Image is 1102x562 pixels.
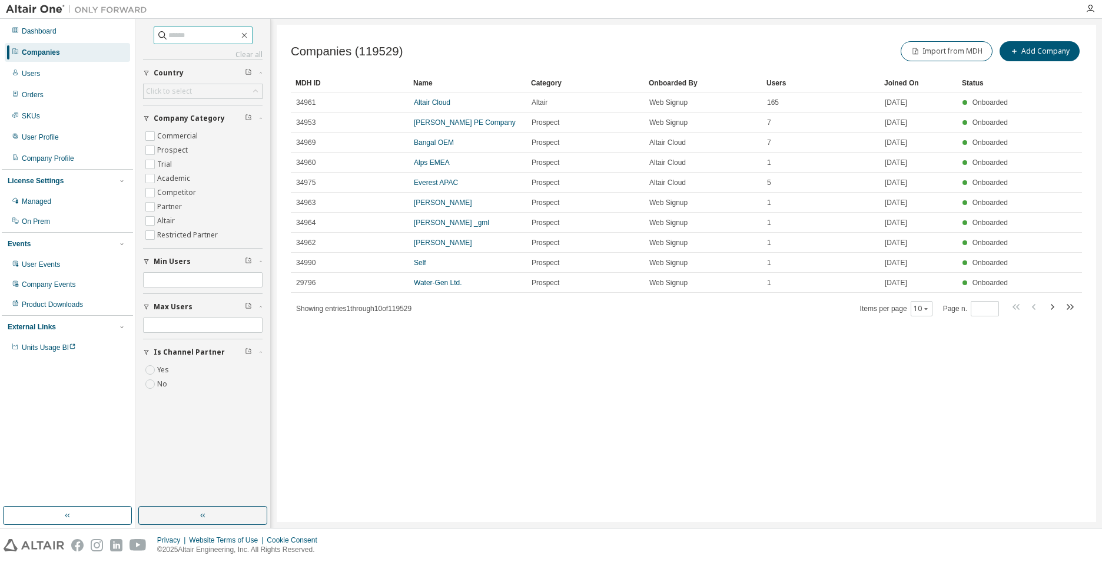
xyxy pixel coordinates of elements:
span: Onboarded [972,259,1008,267]
button: 10 [914,304,930,313]
span: Showing entries 1 through 10 of 119529 [296,305,411,313]
span: 7 [767,138,771,147]
div: Users [22,69,40,78]
div: Onboarded By [649,74,757,92]
span: 165 [767,98,779,107]
a: [PERSON_NAME] PE Company [414,118,516,127]
span: 34975 [296,178,316,187]
span: Country [154,68,184,78]
a: Everest APAC [414,178,458,187]
a: [PERSON_NAME] [414,199,472,207]
span: 29796 [296,278,316,287]
button: Country [143,60,263,86]
div: Joined On [884,74,952,92]
span: Company Category [154,114,225,123]
span: Onboarded [972,98,1008,107]
div: Product Downloads [22,300,83,309]
img: youtube.svg [130,539,147,551]
label: Commercial [157,129,200,143]
div: Managed [22,197,51,206]
span: Is Channel Partner [154,348,225,357]
a: Altair Cloud [414,98,450,107]
button: Max Users [143,294,263,320]
span: Onboarded [972,279,1008,287]
span: [DATE] [885,198,907,207]
span: Prospect [532,118,559,127]
label: Altair [157,214,177,228]
div: Name [413,74,522,92]
span: Onboarded [972,199,1008,207]
span: [DATE] [885,278,907,287]
span: Onboarded [972,138,1008,147]
span: 1 [767,198,771,207]
span: 34990 [296,258,316,267]
span: Units Usage BI [22,343,76,352]
span: Web Signup [649,198,688,207]
span: Page n. [943,301,999,316]
span: 34953 [296,118,316,127]
span: Clear filter [245,348,252,357]
div: Dashboard [22,27,57,36]
button: Add Company [1000,41,1080,61]
span: Prospect [532,138,559,147]
span: 34964 [296,218,316,227]
span: Min Users [154,257,191,266]
div: Events [8,239,31,249]
div: SKUs [22,111,40,121]
span: Onboarded [972,219,1008,227]
span: Clear filter [245,68,252,78]
button: Import from MDH [901,41,993,61]
span: 34961 [296,98,316,107]
span: Web Signup [649,258,688,267]
span: [DATE] [885,238,907,247]
span: Companies (119529) [291,45,403,58]
span: [DATE] [885,258,907,267]
label: Trial [157,157,174,171]
span: Altair Cloud [649,178,686,187]
span: Onboarded [972,178,1008,187]
span: 34960 [296,158,316,167]
span: Web Signup [649,278,688,287]
span: [DATE] [885,178,907,187]
span: Prospect [532,158,559,167]
div: User Events [22,260,60,269]
label: Competitor [157,186,198,200]
div: MDH ID [296,74,404,92]
span: Prospect [532,258,559,267]
img: altair_logo.svg [4,539,64,551]
div: User Profile [22,133,59,142]
span: Clear filter [245,114,252,123]
span: Onboarded [972,118,1008,127]
button: Is Channel Partner [143,339,263,365]
div: Company Events [22,280,75,289]
div: Website Terms of Use [189,535,267,545]
img: linkedin.svg [110,539,122,551]
span: 34969 [296,138,316,147]
img: facebook.svg [71,539,84,551]
span: 1 [767,218,771,227]
span: Prospect [532,278,559,287]
div: On Prem [22,217,50,226]
div: Companies [22,48,60,57]
span: Max Users [154,302,192,312]
img: Altair One [6,4,153,15]
span: Prospect [532,238,559,247]
div: Category [531,74,639,92]
span: Web Signup [649,118,688,127]
span: [DATE] [885,138,907,147]
label: Partner [157,200,184,214]
span: [DATE] [885,118,907,127]
div: Click to select [144,84,262,98]
span: Prospect [532,218,559,227]
div: Users [766,74,875,92]
span: Onboarded [972,239,1008,247]
a: [PERSON_NAME] _gml [414,219,489,227]
span: Onboarded [972,158,1008,167]
span: 34962 [296,238,316,247]
span: 1 [767,238,771,247]
span: Clear filter [245,302,252,312]
label: Prospect [157,143,190,157]
label: Academic [157,171,192,186]
span: Web Signup [649,238,688,247]
a: Water-Gen Ltd. [414,279,462,287]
